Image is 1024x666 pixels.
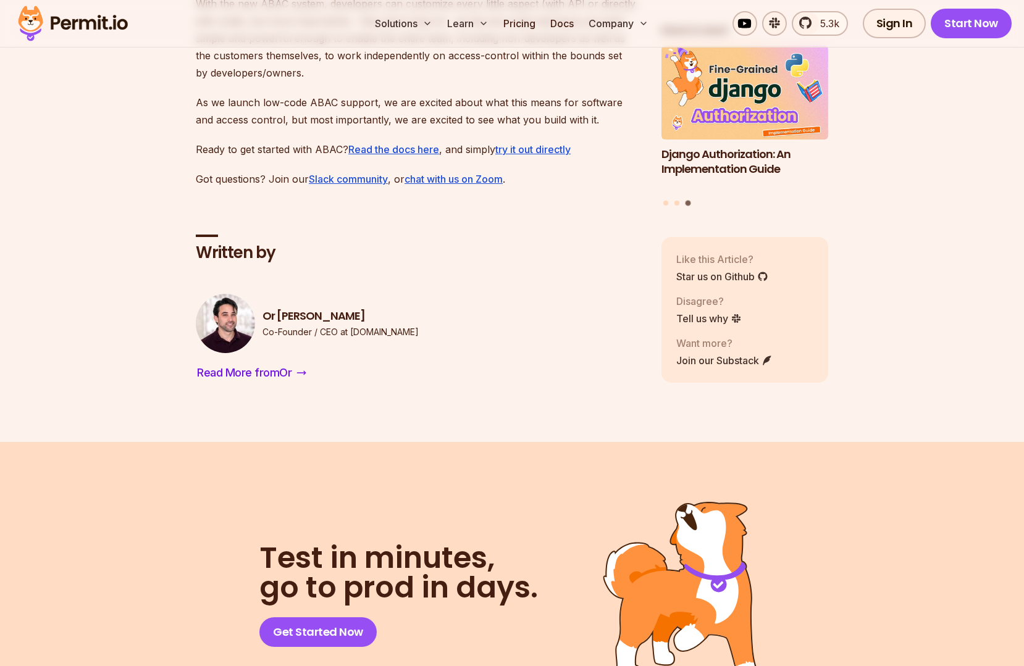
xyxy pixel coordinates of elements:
[196,242,642,264] h2: Written by
[196,363,308,383] a: Read More fromOr
[197,364,292,381] span: Read More from Or
[309,173,388,185] a: Slack community
[685,200,690,206] button: Go to slide 3
[196,294,255,353] img: Or Weis
[498,11,540,36] a: Pricing
[259,543,538,573] span: Test in minutes,
[196,170,642,188] p: Got questions? Join our , or .
[405,173,503,185] a: chat with us on Zoom
[196,141,642,158] p: Ready to get started with ABAC? , and simply
[676,294,742,309] p: Disagree?
[792,11,848,36] a: 5.3k
[262,326,419,338] p: Co-Founder / CEO at [DOMAIN_NAME]
[676,311,742,326] a: Tell us why
[661,46,828,193] a: Django Authorization: An Implementation GuideDjango Authorization: An Implementation Guide
[348,143,439,156] a: Read the docs here
[674,201,679,206] button: Go to slide 2
[813,16,839,31] span: 5.3k
[259,617,377,647] a: Get Started Now
[661,147,828,178] h3: Django Authorization: An Implementation Guide
[676,252,768,267] p: Like this Article?
[661,46,828,193] li: 3 of 3
[196,94,642,128] p: As we launch low-code ABAC support, we are excited about what this means for software and access ...
[545,11,579,36] a: Docs
[863,9,926,38] a: Sign In
[442,11,493,36] button: Learn
[259,543,538,602] h2: go to prod in days.
[661,46,828,139] img: Django Authorization: An Implementation Guide
[676,269,768,284] a: Star us on Github
[676,336,773,351] p: Want more?
[370,11,437,36] button: Solutions
[661,46,828,207] div: Posts
[676,353,773,368] a: Join our Substack
[12,2,133,44] img: Permit logo
[262,309,419,324] h3: Or [PERSON_NAME]
[663,201,668,206] button: Go to slide 1
[495,143,571,156] a: try it out directly
[584,11,653,36] button: Company
[931,9,1012,38] a: Start Now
